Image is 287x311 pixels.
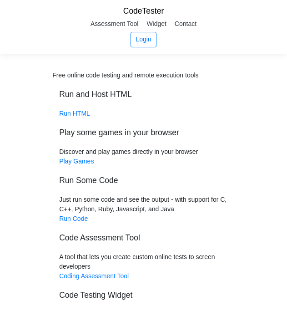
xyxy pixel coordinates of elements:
[87,17,142,31] a: Assessment Tool
[59,128,228,138] h5: Play some games in your browser
[143,17,170,31] a: Widget
[123,6,164,15] a: CodeTester
[59,272,129,280] a: Coding Assessment Tool
[59,291,228,300] h5: Code Testing Widget
[59,233,228,243] h5: Code Assessment Tool
[59,176,228,185] h5: Run Some Code
[59,158,94,165] a: Play Games
[59,90,228,99] h5: Run and Host HTML
[52,71,198,80] div: Free online code testing and remote execution tools
[59,215,88,222] a: Run Code
[171,17,200,31] a: Contact
[59,110,90,117] a: Run HTML
[131,32,156,47] a: Login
